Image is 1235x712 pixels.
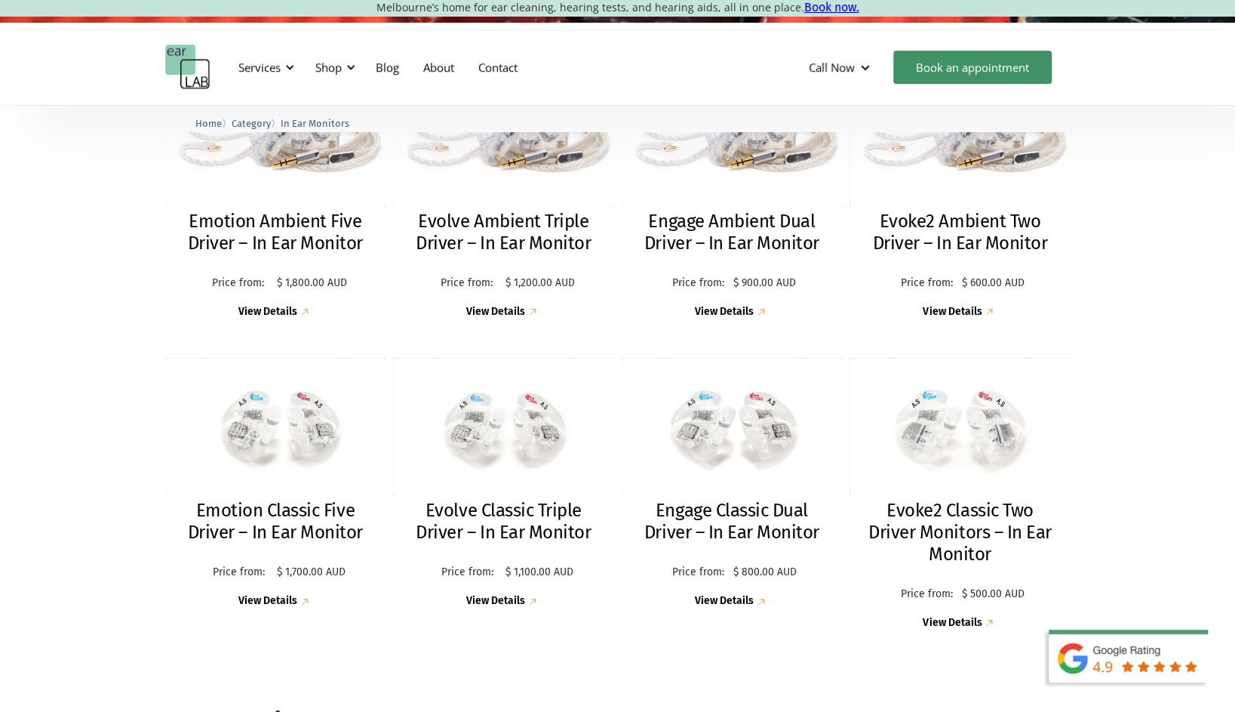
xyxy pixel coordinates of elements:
[849,358,1071,496] img: Evoke2 Classic Two Driver Monitors – In Ear Monitor
[733,277,796,290] p: $ 900.00 AUD
[622,358,843,496] img: Engage Classic Dual Driver – In Ear Monitor
[637,500,828,544] h2: Engage Classic Dual Driver – In Ear Monitor
[622,358,843,609] a: Engage Classic Dual Driver – In Ear MonitorEngage Classic Dual Driver – In Ear MonitorPrice from:...
[962,588,1025,601] p: $ 500.00 AUD
[281,118,349,129] span: In Ear Monitors
[277,566,346,579] p: $ 1,700.00 AUD
[393,358,614,496] img: Evolve Classic Triple Driver – In Ear Monitor
[434,566,502,579] p: Price from:
[432,277,502,290] p: Price from:
[923,306,982,319] div: View Details
[232,116,271,130] a: Category
[238,60,281,75] div: Services
[962,277,1025,290] p: $ 600.00 AUD
[797,45,886,90] div: Call Now
[408,211,599,254] h2: Evolve Ambient Triple Driver – In Ear Monitor
[896,588,958,601] p: Price from:
[229,45,299,90] div: Services
[505,566,573,579] p: $ 1,100.00 AUD
[364,45,411,89] a: Blog
[204,566,273,579] p: Price from:
[180,500,371,544] h2: Emotion Classic Five Driver – In Ear Monitor
[232,118,271,129] span: Category
[238,306,297,319] div: View Details
[165,358,386,609] a: Emotion Classic Five Driver – In Ear MonitorEmotion Classic Five Driver – In Ear MonitorPrice fro...
[923,617,982,630] div: View Details
[203,277,273,290] p: Price from:
[865,211,1055,254] h2: Evoke2 Ambient Two Driver – In Ear Monitor
[165,45,210,90] a: home
[637,211,828,254] h2: Engage Ambient Dual Driver – In Ear Monitor
[408,500,599,544] h2: Evolve Classic Triple Driver – In Ear Monitor
[849,60,1071,319] a: Evoke2 Ambient Two Driver – In Ear MonitorEvoke2 Ambient Two Driver – In Ear MonitorPrice from:$ ...
[865,500,1055,565] h2: Evoke2 Classic Two Driver Monitors – In Ear Monitor
[238,595,297,608] div: View Details
[695,306,754,319] div: View Details
[896,277,958,290] p: Price from:
[809,60,855,75] div: Call Now
[411,45,466,89] a: About
[695,595,754,608] div: View Details
[195,118,222,129] span: Home
[505,277,575,290] p: $ 1,200.00 AUD
[466,306,525,319] div: View Details
[733,566,797,579] p: $ 800.00 AUD
[165,60,386,319] a: Emotion Ambient Five Driver – In Ear MonitorEmotion Ambient Five Driver – In Ear MonitorPrice fro...
[315,60,342,75] div: Shop
[667,277,730,290] p: Price from:
[466,595,525,608] div: View Details
[195,116,232,131] li: 〉
[232,116,281,131] li: 〉
[666,566,730,579] p: Price from:
[466,45,530,89] a: Contact
[165,358,386,496] img: Emotion Classic Five Driver – In Ear Monitor
[281,116,349,130] a: In Ear Monitors
[393,60,614,319] a: Evolve Ambient Triple Driver – In Ear MonitorEvolve Ambient Triple Driver – In Ear MonitorPrice f...
[893,51,1052,84] a: Book an appointment
[306,45,360,90] div: Shop
[849,358,1071,630] a: Evoke2 Classic Two Driver Monitors – In Ear MonitorEvoke2 Classic Two Driver Monitors – In Ear Mo...
[277,277,347,290] p: $ 1,800.00 AUD
[393,358,614,609] a: Evolve Classic Triple Driver – In Ear MonitorEvolve Classic Triple Driver – In Ear MonitorPrice f...
[622,60,843,319] a: Engage Ambient Dual Driver – In Ear MonitorEngage Ambient Dual Driver – In Ear MonitorPrice from:...
[180,211,371,254] h2: Emotion Ambient Five Driver – In Ear Monitor
[195,116,222,130] a: Home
